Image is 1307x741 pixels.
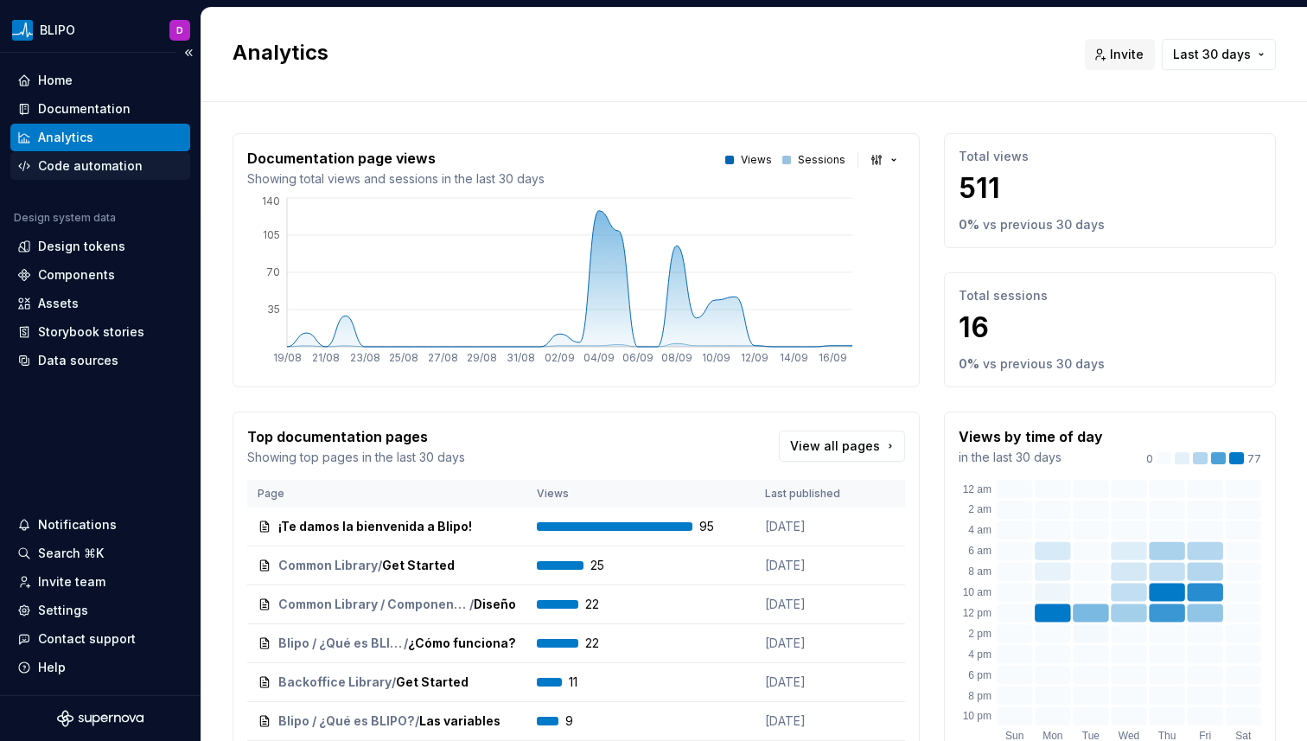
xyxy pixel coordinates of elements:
[1173,46,1251,63] span: Last 30 days
[622,351,653,364] tspan: 06/09
[38,238,125,255] div: Design tokens
[10,347,190,374] a: Data sources
[702,351,730,364] tspan: 10/09
[968,565,991,578] text: 8 am
[968,669,991,681] text: 6 pm
[467,351,497,364] tspan: 29/08
[959,355,979,373] p: 0 %
[278,596,469,613] span: Common Library / Componentes / Acordeón
[278,557,378,574] span: Common Library
[569,674,614,691] span: 11
[38,323,144,341] div: Storybook stories
[983,216,1105,233] p: vs previous 30 days
[10,67,190,94] a: Home
[10,511,190,539] button: Notifications
[1146,452,1153,466] p: 0
[741,153,772,167] p: Views
[38,100,131,118] div: Documentation
[10,152,190,180] a: Code automation
[415,712,419,730] span: /
[959,148,1261,165] p: Total views
[10,625,190,653] button: Contact support
[38,295,79,312] div: Assets
[247,170,545,188] p: Showing total views and sessions in the last 30 days
[247,426,465,447] p: Top documentation pages
[963,607,991,619] text: 12 pm
[590,557,635,574] span: 25
[278,712,415,730] span: Blipo / ¿Qué es BLIPO?
[959,426,1103,447] p: Views by time of day
[10,290,190,317] a: Assets
[585,635,630,652] span: 22
[755,480,905,508] th: Last published
[959,310,1261,345] p: 16
[428,351,458,364] tspan: 27/08
[545,351,575,364] tspan: 02/09
[38,157,143,175] div: Code automation
[247,148,545,169] p: Documentation page views
[959,171,1261,206] p: 511
[350,351,380,364] tspan: 23/08
[1110,46,1144,63] span: Invite
[278,674,392,691] span: Backoffice Library
[661,351,692,364] tspan: 08/09
[469,596,474,613] span: /
[382,557,455,574] span: Get Started
[583,351,615,364] tspan: 04/09
[507,351,535,364] tspan: 31/08
[40,22,75,39] div: BLIPO
[780,351,808,364] tspan: 14/09
[565,712,610,730] span: 9
[38,129,93,146] div: Analytics
[765,557,895,574] p: [DATE]
[392,674,396,691] span: /
[474,596,516,613] span: Diseño
[963,710,991,722] text: 10 pm
[1162,39,1276,70] button: Last 30 days
[790,438,880,455] span: View all pages
[765,518,895,535] p: [DATE]
[176,23,183,37] div: D
[247,480,526,508] th: Page
[779,431,905,462] a: View all pages
[233,39,1064,67] h2: Analytics
[983,355,1105,373] p: vs previous 30 days
[38,630,136,648] div: Contact support
[273,351,302,364] tspan: 19/08
[959,216,979,233] p: 0 %
[10,597,190,624] a: Settings
[1146,452,1261,466] div: 77
[526,480,755,508] th: Views
[10,654,190,681] button: Help
[38,573,105,591] div: Invite team
[963,483,991,495] text: 12 am
[38,602,88,619] div: Settings
[585,596,630,613] span: 22
[765,674,895,691] p: [DATE]
[765,596,895,613] p: [DATE]
[262,195,280,208] tspan: 140
[10,568,190,596] a: Invite team
[396,674,469,691] span: Get Started
[10,540,190,567] button: Search ⌘K
[312,351,340,364] tspan: 21/08
[10,124,190,151] a: Analytics
[741,351,768,364] tspan: 12/09
[10,261,190,289] a: Components
[819,351,847,364] tspan: 16/09
[57,710,143,727] svg: Supernova Logo
[278,518,472,535] span: ¡Te damos la bienvenida a Blipo!
[699,518,744,535] span: 95
[419,712,500,730] span: Las variables
[263,228,280,241] tspan: 105
[1085,39,1155,70] button: Invite
[404,635,408,652] span: /
[10,95,190,123] a: Documentation
[968,524,991,536] text: 4 am
[10,233,190,260] a: Design tokens
[10,318,190,346] a: Storybook stories
[765,712,895,730] p: [DATE]
[247,449,465,466] p: Showing top pages in the last 30 days
[38,516,117,533] div: Notifications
